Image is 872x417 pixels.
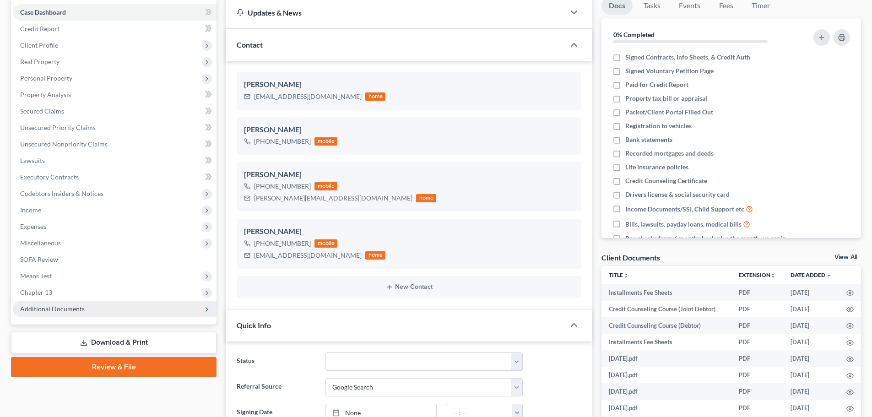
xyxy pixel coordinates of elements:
span: Expenses [20,222,46,230]
a: Credit Report [13,21,217,37]
div: [PHONE_NUMBER] [254,182,311,191]
span: Additional Documents [20,305,85,313]
span: Income [20,206,41,214]
a: Secured Claims [13,103,217,119]
span: Client Profile [20,41,58,49]
span: Credit Counseling Certificate [625,176,707,185]
a: Review & File [11,357,217,377]
a: Download & Print [11,332,217,353]
span: Signed Contracts, Info Sheets, & Credit Auth [625,53,750,62]
td: PDF [731,350,783,367]
td: [DATE].pdf [601,400,731,417]
td: PDF [731,284,783,301]
td: [DATE] [783,334,839,350]
span: Contact [237,40,263,49]
div: mobile [314,137,337,146]
span: Paid for Credit Report [625,80,688,89]
a: Property Analysis [13,87,217,103]
div: [EMAIL_ADDRESS][DOMAIN_NAME] [254,92,362,101]
div: [PHONE_NUMBER] [254,137,311,146]
span: Drivers license & social security card [625,190,730,199]
a: Case Dashboard [13,4,217,21]
a: Extensionunfold_more [739,271,776,278]
td: [DATE] [783,400,839,417]
span: Credit Report [20,25,60,32]
td: [DATE] [783,383,839,400]
button: New Contact [244,283,574,291]
div: [EMAIL_ADDRESS][DOMAIN_NAME] [254,251,362,260]
td: Installments Fee Sheets [601,334,731,350]
td: Installments Fee Sheets [601,284,731,301]
span: Property Analysis [20,91,71,98]
div: [PHONE_NUMBER] [254,239,311,248]
span: Executory Contracts [20,173,79,181]
i: expand_more [826,273,832,278]
a: Titleunfold_more [609,271,628,278]
span: Life insurance policies [625,162,688,172]
span: Personal Property [20,74,72,82]
td: [DATE] [783,350,839,367]
span: SOFA Review [20,255,58,263]
td: [DATE] [783,284,839,301]
span: Unsecured Priority Claims [20,124,96,131]
span: Quick Info [237,321,271,330]
span: Recorded mortgages and deeds [625,149,714,158]
span: Means Test [20,272,52,280]
td: PDF [731,383,783,400]
span: Property tax bill or appraisal [625,94,707,103]
label: Referral Source [232,378,320,396]
i: unfold_more [770,273,776,278]
div: [PERSON_NAME] [244,226,574,237]
i: unfold_more [623,273,628,278]
label: Status [232,352,320,371]
td: PDF [731,400,783,417]
strong: 0% Completed [613,31,655,38]
a: Unsecured Nonpriority Claims [13,136,217,152]
div: home [365,92,385,101]
div: Updates & News [237,8,554,17]
td: [DATE].pdf [601,383,731,400]
span: Real Property [20,58,60,65]
div: home [416,194,436,202]
div: [PERSON_NAME] [244,169,574,180]
div: [PERSON_NAME] [244,125,574,135]
td: [DATE] [783,367,839,383]
span: Codebtors Insiders & Notices [20,190,103,197]
td: PDF [731,301,783,317]
td: Credit Counseling Course (Joint Debtor) [601,301,731,317]
td: [DATE] [783,301,839,317]
span: Signed Voluntary Petition Page [625,66,714,76]
span: Case Dashboard [20,8,66,16]
td: PDF [731,317,783,334]
a: Lawsuits [13,152,217,169]
span: Bank statements [625,135,672,144]
a: Executory Contracts [13,169,217,185]
td: [DATE].pdf [601,350,731,367]
td: PDF [731,367,783,383]
span: Bills, lawsuits, payday loans, medical bills [625,220,742,229]
a: View All [834,254,857,260]
span: Income Documents/SSI, Child Support etc [625,205,744,214]
div: mobile [314,239,337,248]
a: Date Added expand_more [791,271,832,278]
div: mobile [314,182,337,190]
td: [DATE].pdf [601,367,731,383]
div: home [365,251,385,260]
span: Miscellaneous [20,239,61,247]
span: Unsecured Nonpriority Claims [20,140,108,148]
td: Credit Counseling Course (Debtor) [601,317,731,334]
div: Client Documents [601,253,660,262]
span: Chapter 13 [20,288,52,296]
span: Secured Claims [20,107,64,115]
span: Packet/Client Portal Filled Out [625,108,713,117]
a: SOFA Review [13,251,217,268]
div: [PERSON_NAME][EMAIL_ADDRESS][DOMAIN_NAME] [254,194,412,203]
a: Unsecured Priority Claims [13,119,217,136]
span: Registration to vehicles [625,121,692,130]
div: [PERSON_NAME] [244,79,574,90]
td: [DATE] [783,317,839,334]
span: Lawsuits [20,157,45,164]
span: Pay checks from 6 months back plus the month we are in [625,234,786,243]
td: PDF [731,334,783,350]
